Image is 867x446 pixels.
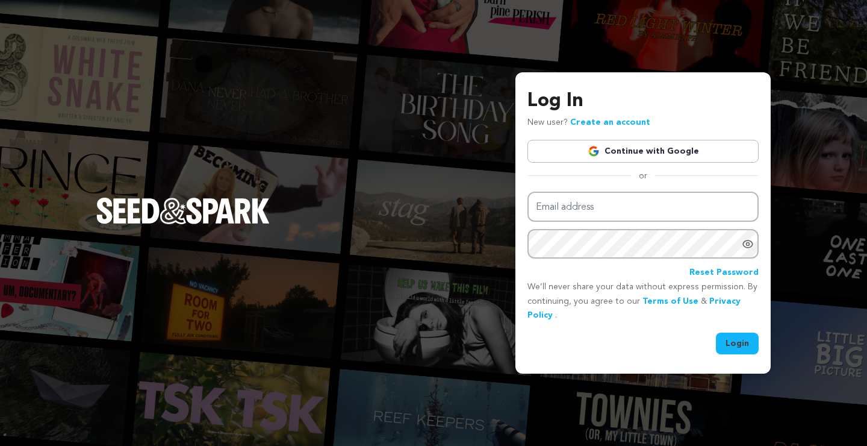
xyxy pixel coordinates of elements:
a: Reset Password [689,266,759,280]
img: Seed&Spark Logo [96,198,270,224]
button: Login [716,333,759,354]
a: Create an account [570,118,650,127]
a: Show password as plain text. Warning: this will display your password on the screen. [742,238,754,250]
a: Terms of Use [642,297,698,306]
input: Email address [527,192,759,222]
a: Continue with Google [527,140,759,163]
img: Google logo [588,145,600,157]
p: We’ll never share your data without express permission. By continuing, you agree to our & . [527,280,759,323]
a: Seed&Spark Homepage [96,198,270,248]
p: New user? [527,116,650,130]
span: or [632,170,654,182]
h3: Log In [527,87,759,116]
